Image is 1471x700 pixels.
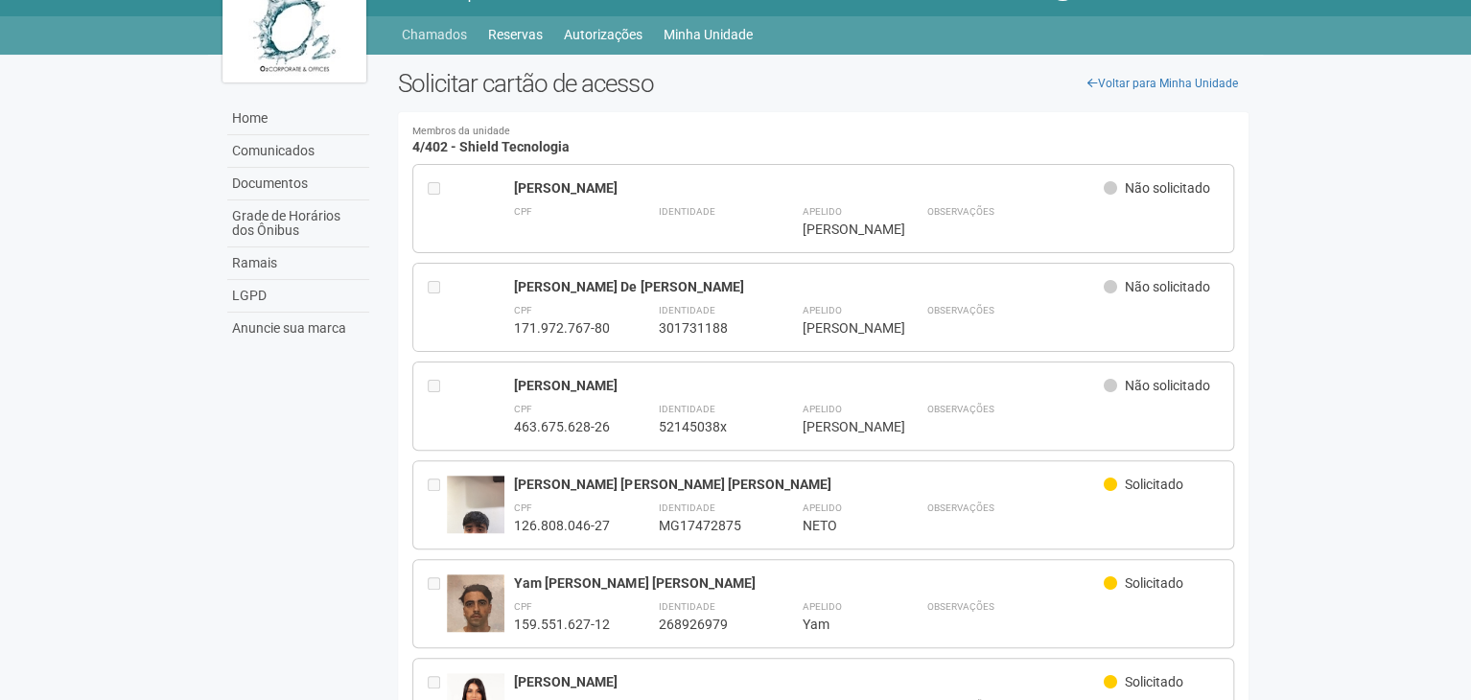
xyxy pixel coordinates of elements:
a: Chamados [402,21,467,48]
strong: CPF [514,601,532,612]
strong: Apelido [802,404,841,414]
div: [PERSON_NAME] [802,221,878,238]
div: [PERSON_NAME] De [PERSON_NAME] [514,278,1104,295]
small: Membros da unidade [412,127,1234,137]
strong: CPF [514,305,532,315]
a: Autorizações [564,21,642,48]
a: Anuncie sua marca [227,313,369,344]
div: 268926979 [658,616,754,633]
span: Solicitado [1125,575,1183,591]
strong: Apelido [802,206,841,217]
img: user.jpg [447,574,504,642]
img: user.jpg [447,476,504,578]
span: Não solicitado [1125,378,1210,393]
div: 463.675.628-26 [514,418,610,435]
div: 301731188 [658,319,754,337]
a: Reservas [488,21,543,48]
strong: CPF [514,206,532,217]
span: Não solicitado [1125,279,1210,294]
strong: Identidade [658,206,714,217]
strong: Identidade [658,404,714,414]
strong: CPF [514,502,532,513]
strong: Observações [926,404,993,414]
span: Não solicitado [1125,180,1210,196]
div: 126.808.046-27 [514,517,610,534]
div: Entre em contato com a Aministração para solicitar o cancelamento ou 2a via [428,574,447,633]
a: Voltar para Minha Unidade [1077,69,1249,98]
div: 159.551.627-12 [514,616,610,633]
a: Ramais [227,247,369,280]
strong: Apelido [802,601,841,612]
strong: Observações [926,502,993,513]
div: 52145038x [658,418,754,435]
a: Minha Unidade [664,21,753,48]
div: Yam [PERSON_NAME] [PERSON_NAME] [514,574,1104,592]
a: Grade de Horários dos Ônibus [227,200,369,247]
div: Entre em contato com a Aministração para solicitar o cancelamento ou 2a via [428,476,447,534]
strong: Identidade [658,601,714,612]
div: [PERSON_NAME] [802,418,878,435]
span: Solicitado [1125,674,1183,689]
a: Documentos [227,168,369,200]
h4: 4/402 - Shield Tecnologia [412,127,1234,154]
strong: Apelido [802,502,841,513]
div: MG17472875 [658,517,754,534]
a: Comunicados [227,135,369,168]
div: [PERSON_NAME] [514,179,1104,197]
strong: Observações [926,305,993,315]
a: Home [227,103,369,135]
div: 171.972.767-80 [514,319,610,337]
strong: Identidade [658,502,714,513]
span: Solicitado [1125,477,1183,492]
div: NETO [802,517,878,534]
div: Yam [802,616,878,633]
strong: Observações [926,206,993,217]
div: [PERSON_NAME] [PERSON_NAME] [PERSON_NAME] [514,476,1104,493]
a: LGPD [227,280,369,313]
strong: Apelido [802,305,841,315]
div: [PERSON_NAME] [514,673,1104,690]
div: [PERSON_NAME] [514,377,1104,394]
strong: Identidade [658,305,714,315]
strong: CPF [514,404,532,414]
div: [PERSON_NAME] [802,319,878,337]
h2: Solicitar cartão de acesso [398,69,1249,98]
strong: Observações [926,601,993,612]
